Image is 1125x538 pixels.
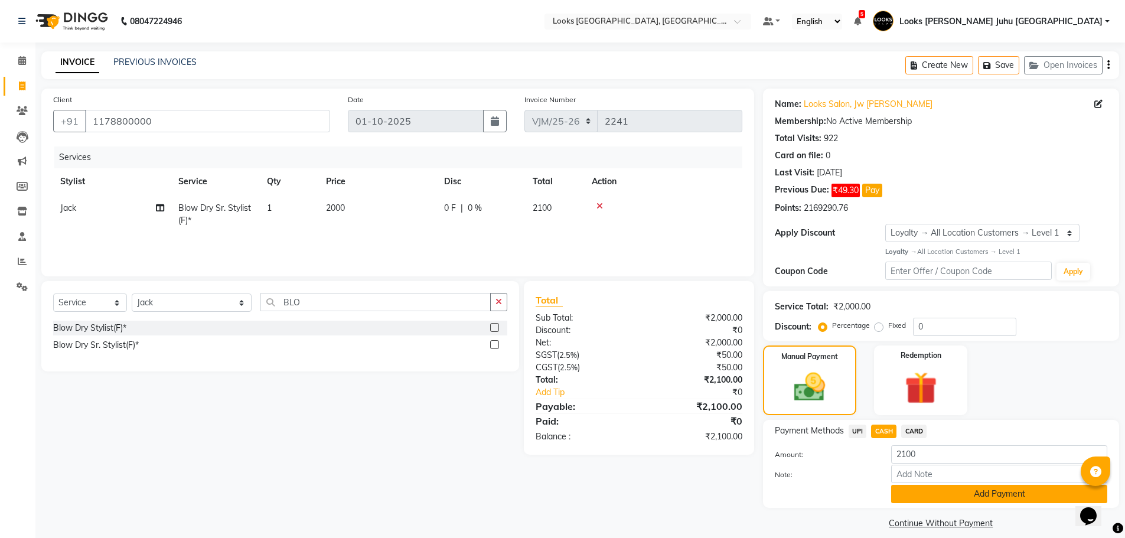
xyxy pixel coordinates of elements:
span: Looks [PERSON_NAME] Juhu [GEOGRAPHIC_DATA] [899,15,1103,28]
div: ₹50.00 [639,361,751,374]
th: Stylist [53,168,171,195]
label: Redemption [901,350,941,361]
div: [DATE] [817,167,842,179]
img: Looks JW Marriott Juhu Mumbai [873,11,894,31]
iframe: chat widget [1075,491,1113,526]
label: Fixed [888,320,906,331]
div: ₹2,100.00 [639,374,751,386]
th: Qty [260,168,319,195]
span: Jack [60,203,76,213]
span: | [461,202,463,214]
span: ₹49.30 [831,184,860,197]
span: 5 [859,10,865,18]
span: UPI [849,425,867,438]
div: No Active Membership [775,115,1107,128]
b: 08047224946 [130,5,182,38]
div: Net: [527,337,639,349]
button: Open Invoices [1024,56,1103,74]
span: CGST [536,362,557,373]
div: Discount: [775,321,811,333]
label: Invoice Number [524,94,576,105]
div: ( ) [527,361,639,374]
div: Total Visits: [775,132,821,145]
div: ₹50.00 [639,349,751,361]
div: 0 [826,149,830,162]
div: Balance : [527,431,639,443]
div: Points: [775,202,801,214]
div: Discount: [527,324,639,337]
label: Percentage [832,320,870,331]
div: Blow Dry Sr. Stylist(F)* [53,339,139,351]
div: Total: [527,374,639,386]
a: Continue Without Payment [765,517,1117,530]
div: ₹2,000.00 [639,337,751,349]
span: 0 F [444,202,456,214]
label: Date [348,94,364,105]
span: Payment Methods [775,425,844,437]
input: Add Note [891,465,1107,483]
div: ₹0 [658,386,751,399]
button: Apply [1056,263,1090,281]
img: _cash.svg [784,369,835,405]
strong: Loyalty → [885,247,917,256]
div: Services [54,146,751,168]
div: ( ) [527,349,639,361]
div: Coupon Code [775,265,886,278]
span: 2.5% [560,363,578,372]
div: 922 [824,132,838,145]
span: 0 % [468,202,482,214]
img: _gift.svg [895,368,947,408]
label: Amount: [766,449,883,460]
span: Blow Dry Sr. Stylist(F)* [178,203,251,226]
div: All Location Customers → Level 1 [885,247,1107,257]
label: Client [53,94,72,105]
label: Note: [766,469,883,480]
a: 5 [854,16,861,27]
th: Total [526,168,585,195]
th: Disc [437,168,526,195]
div: ₹2,100.00 [639,431,751,443]
th: Price [319,168,437,195]
span: 1 [267,203,272,213]
a: INVOICE [56,52,99,73]
span: 2100 [533,203,552,213]
a: Looks Salon, Jw [PERSON_NAME] [804,98,932,110]
button: Save [978,56,1019,74]
div: Paid: [527,414,639,428]
div: Card on file: [775,149,823,162]
div: Payable: [527,399,639,413]
div: Last Visit: [775,167,814,179]
span: 2.5% [559,350,577,360]
button: Add Payment [891,485,1107,503]
th: Service [171,168,260,195]
button: Pay [862,184,882,197]
div: Apply Discount [775,227,886,239]
div: Membership: [775,115,826,128]
input: Search or Scan [260,293,491,311]
div: ₹2,000.00 [833,301,870,313]
div: Sub Total: [527,312,639,324]
div: Name: [775,98,801,110]
button: Create New [905,56,973,74]
input: Search by Name/Mobile/Email/Code [85,110,330,132]
span: CASH [871,425,896,438]
img: logo [30,5,111,38]
span: CARD [901,425,927,438]
input: Enter Offer / Coupon Code [885,262,1052,280]
div: ₹0 [639,414,751,428]
th: Action [585,168,742,195]
div: Blow Dry Stylist(F)* [53,322,126,334]
div: ₹2,100.00 [639,399,751,413]
label: Manual Payment [781,351,838,362]
button: +91 [53,110,86,132]
a: PREVIOUS INVOICES [113,57,197,67]
div: Previous Due: [775,184,829,197]
div: Service Total: [775,301,829,313]
span: 2000 [326,203,345,213]
div: ₹2,000.00 [639,312,751,324]
span: SGST [536,350,557,360]
a: Add Tip [527,386,657,399]
input: Amount [891,445,1107,464]
span: Total [536,294,563,307]
div: 2169290.76 [804,202,848,214]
